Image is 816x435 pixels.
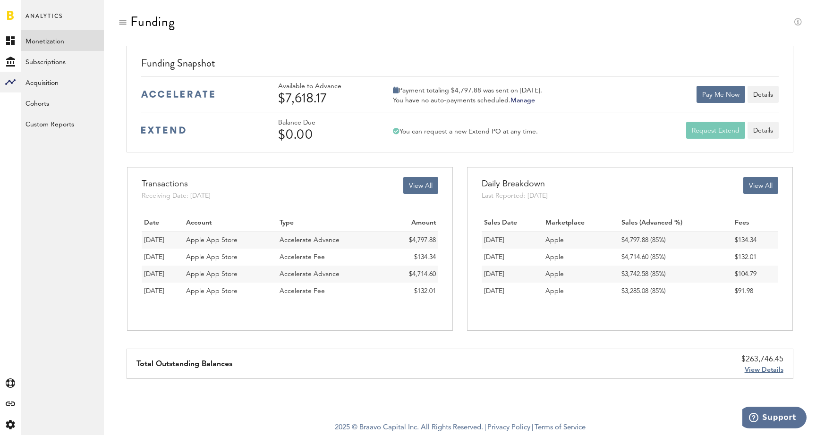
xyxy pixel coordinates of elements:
[543,283,619,300] td: Apple
[743,177,778,194] button: View All
[142,191,211,201] div: Receiving Date: [DATE]
[277,283,385,300] td: Accelerate Fee
[184,266,277,283] td: Apple App Store
[21,51,104,72] a: Subscriptions
[278,83,368,91] div: Available to Advance
[277,232,385,249] td: Accelerate Advance
[186,288,238,294] span: Apple App Store
[142,215,183,232] th: Date
[280,237,340,243] span: Accelerate Advance
[732,215,778,232] th: Fees
[280,288,325,294] span: Accelerate Fee
[732,249,778,266] td: $132.01
[482,177,548,191] div: Daily Breakdown
[21,30,104,51] a: Monetization
[385,266,438,283] td: $4,714.60
[184,283,277,300] td: Apple App Store
[142,177,211,191] div: Transactions
[141,126,186,134] img: extend-medium-blue-logo.svg
[136,349,232,378] div: Total Outstanding Balances
[732,232,778,249] td: $134.34
[186,271,238,277] span: Apple App Store
[280,254,325,260] span: Accelerate Fee
[619,215,732,232] th: Sales (Advanced %)
[278,119,368,127] div: Balance Due
[619,232,732,249] td: $4,797.88 (85%)
[414,254,436,260] span: $134.34
[482,232,543,249] td: [DATE]
[742,407,807,430] iframe: Opens a widget where you can find more information
[186,254,238,260] span: Apple App Store
[745,367,783,373] span: View Details
[141,91,214,98] img: accelerate-medium-blue-logo.svg
[535,424,586,431] a: Terms of Service
[278,91,368,106] div: $7,618.17
[414,288,436,294] span: $132.01
[144,288,164,294] span: [DATE]
[144,254,164,260] span: [DATE]
[686,122,745,139] button: Request Extend
[142,249,183,266] td: 08/29/25
[25,10,63,30] span: Analytics
[385,215,438,232] th: Amount
[619,249,732,266] td: $4,714.60 (85%)
[277,249,385,266] td: Accelerate Fee
[732,283,778,300] td: $91.98
[393,127,538,136] div: You can request a new Extend PO at any time.
[21,113,104,134] a: Custom Reports
[482,249,543,266] td: [DATE]
[277,266,385,283] td: Accelerate Advance
[619,266,732,283] td: $3,742.58 (85%)
[409,237,436,243] span: $4,797.88
[393,86,542,95] div: Payment totaling $4,797.88 was sent on [DATE].
[543,266,619,283] td: Apple
[543,249,619,266] td: Apple
[385,232,438,249] td: $4,797.88
[385,249,438,266] td: $134.34
[393,96,542,105] div: You have no auto-payments scheduled.
[482,283,543,300] td: [DATE]
[184,215,277,232] th: Account
[510,97,535,104] a: Manage
[409,271,436,277] span: $4,714.60
[142,266,183,283] td: 08/28/25
[130,14,175,29] div: Funding
[278,127,368,142] div: $0.00
[186,237,238,243] span: Apple App Store
[741,354,783,365] div: $263,746.45
[748,122,779,139] a: Details
[543,232,619,249] td: Apple
[732,266,778,283] td: $104.79
[619,283,732,300] td: $3,285.08 (85%)
[385,283,438,300] td: $132.01
[184,232,277,249] td: Apple App Store
[482,215,543,232] th: Sales Date
[543,215,619,232] th: Marketplace
[280,271,340,277] span: Accelerate Advance
[142,232,183,249] td: 08/29/25
[144,237,164,243] span: [DATE]
[277,215,385,232] th: Type
[487,424,530,431] a: Privacy Policy
[748,86,779,103] button: Details
[141,56,778,76] div: Funding Snapshot
[184,249,277,266] td: Apple App Store
[21,92,104,113] a: Cohorts
[335,421,483,435] span: 2025 © Braavo Capital Inc. All Rights Reserved.
[482,191,548,201] div: Last Reported: [DATE]
[482,266,543,283] td: [DATE]
[403,177,438,194] button: View All
[697,86,745,103] button: Pay Me Now
[142,283,183,300] td: 08/28/25
[21,72,104,92] a: Acquisition
[144,271,164,277] span: [DATE]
